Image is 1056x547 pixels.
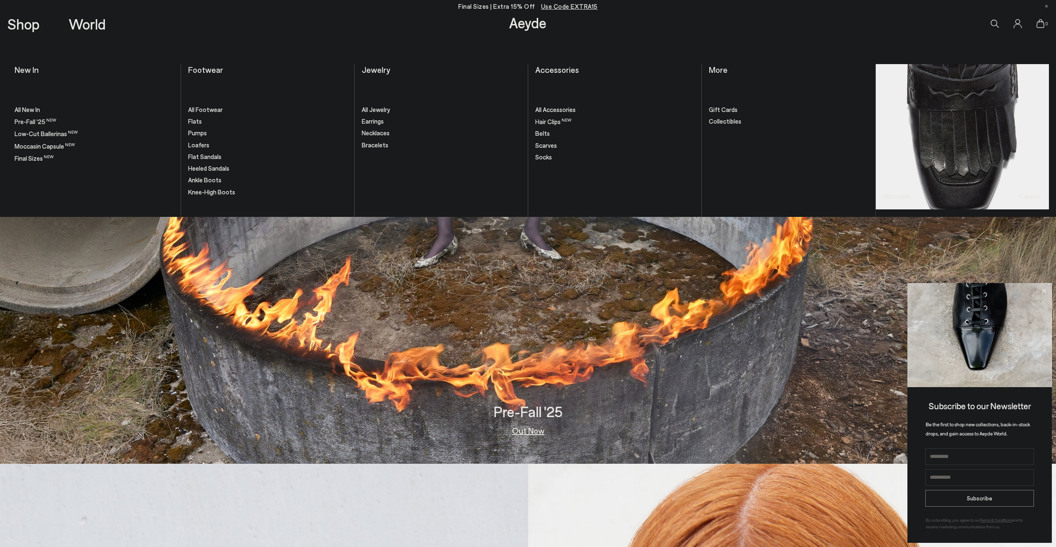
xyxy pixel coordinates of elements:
a: Belts [535,129,694,138]
a: Socks [535,153,694,162]
span: All New In [15,106,40,113]
a: Accessories [535,65,579,75]
span: Navigate to /collections/ss25-final-sizes [541,2,598,10]
span: Scarves [535,142,557,149]
span: All Footwear [188,106,223,113]
a: Aeyde [509,14,547,31]
span: Hair Clips [535,118,571,125]
a: New In [15,65,39,75]
a: Shop [7,17,40,31]
a: Footwear [188,65,223,75]
span: Socks [535,153,552,161]
span: Final Sizes [15,154,54,162]
a: Bracelets [362,141,520,149]
span: Collectibles [709,117,741,125]
span: Be the first to shop new collections, back-in-stock drops, and gain access to Aeyde World. [926,421,1030,437]
img: Mobile_e6eede4d-78b8-4bd1-ae2a-4197e375e133_900x.jpg [876,64,1049,209]
span: Bracelets [362,141,388,149]
a: All Footwear [188,106,347,114]
a: Knee-High Boots [188,188,347,196]
span: Subscribe to our Newsletter [929,400,1031,411]
span: Flats [188,117,202,125]
span: Moccasin Capsule [15,142,75,150]
a: Scarves [535,142,694,150]
span: Gift Cards [709,106,738,113]
span: Low-Cut Ballerinas [15,130,78,137]
a: Final Sizes [15,154,173,163]
a: Hair Clips [535,117,694,126]
a: World [69,17,106,31]
span: All Jewelry [362,106,390,113]
span: Ankle Boots [188,176,221,184]
span: 0 [1045,22,1049,26]
a: Loafers [188,141,347,149]
span: Earrings [362,117,384,125]
h3: Capsule [1019,193,1041,199]
a: Ankle Boots [188,176,347,184]
a: Flat Sandals [188,153,347,161]
h3: Pre-Fall '25 [494,404,563,419]
a: Moccasin Capsule [876,64,1049,209]
span: Belts [535,129,550,137]
a: More [709,65,728,75]
a: Heeled Sandals [188,164,347,173]
a: All New In [15,106,173,114]
span: Loafers [188,141,209,149]
span: By subscribing, you agree to our [926,517,980,522]
a: Gift Cards [709,106,868,114]
a: Terms & Conditions [980,517,1012,522]
span: All Accessories [535,106,576,113]
a: Pumps [188,129,347,137]
a: Low-Cut Ballerinas [15,129,173,138]
a: 0 [1036,19,1045,28]
a: Out Now [512,426,544,435]
span: Necklaces [362,129,390,137]
button: Subscribe [925,490,1034,507]
a: All Jewelry [362,106,520,114]
img: ca3f721fb6ff708a270709c41d776025.jpg [907,283,1052,387]
span: Flat Sandals [188,153,221,160]
a: Pre-Fall '25 [15,117,173,126]
a: All Accessories [535,106,694,114]
h3: Moccasin [884,193,910,199]
a: Moccasin Capsule [15,142,173,151]
span: Knee-High Boots [188,188,235,196]
span: Pre-Fall '25 [15,118,56,125]
p: Final Sizes | Extra 15% Off [458,1,598,12]
span: Pumps [188,129,207,137]
a: Earrings [362,117,520,126]
a: Flats [188,117,347,126]
span: Heeled Sandals [188,164,229,172]
a: Jewelry [362,65,390,75]
a: Collectibles [709,117,868,126]
a: Necklaces [362,129,520,137]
